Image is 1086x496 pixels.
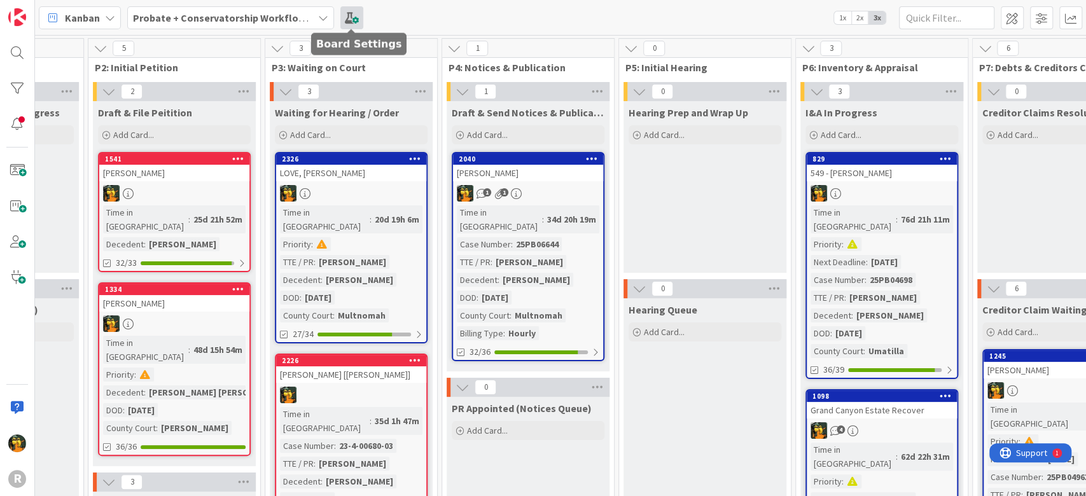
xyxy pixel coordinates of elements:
[865,344,907,358] div: Umatilla
[188,212,190,226] span: :
[280,407,370,435] div: Time in [GEOGRAPHIC_DATA]
[103,315,120,332] img: MR
[298,84,319,99] span: 3
[644,129,685,141] span: Add Card...
[898,450,953,464] div: 62d 22h 31m
[276,153,426,181] div: 2326LOVE, [PERSON_NAME]
[467,425,508,436] span: Add Card...
[293,327,314,341] span: 27/34
[811,344,863,358] div: County Court
[1019,434,1020,448] span: :
[457,308,510,322] div: County Court
[280,237,311,251] div: Priority
[370,414,372,428] span: :
[512,308,566,322] div: Multnomah
[276,185,426,202] div: MR
[834,11,851,24] span: 1x
[123,403,125,417] span: :
[333,308,335,322] span: :
[372,212,422,226] div: 20d 19h 6m
[868,11,886,24] span: 3x
[156,421,158,435] span: :
[457,237,511,251] div: Case Number
[844,291,846,305] span: :
[542,212,544,226] span: :
[65,10,100,25] span: Kanban
[651,281,673,296] span: 0
[275,152,428,343] a: 2326LOVE, [PERSON_NAME]MRTime in [GEOGRAPHIC_DATA]:20d 19h 6mPriority:TTE / PR:[PERSON_NAME]Deced...
[280,205,370,233] div: Time in [GEOGRAPHIC_DATA]
[321,273,323,287] span: :
[998,326,1038,338] span: Add Card...
[513,237,562,251] div: 25PB06644
[280,474,321,488] div: Decedent
[452,402,592,415] span: PR Appointed (Notices Queue)
[867,273,915,287] div: 25PB04698
[811,185,827,202] img: MR
[475,380,496,395] span: 0
[276,355,426,383] div: 2226[PERSON_NAME] [[PERSON_NAME]]
[483,188,491,196] span: 1
[807,422,957,439] div: MR
[643,41,665,56] span: 0
[805,152,958,379] a: 829549 - [PERSON_NAME]MRTime in [GEOGRAPHIC_DATA]:76d 21h 11mPriority:Next Deadline:[DATE]Case Nu...
[851,11,868,24] span: 2x
[280,457,314,471] div: TTE / PR
[651,84,673,99] span: 0
[190,343,246,357] div: 48d 15h 54m
[280,387,296,403] img: MR
[323,273,396,287] div: [PERSON_NAME]
[453,185,603,202] div: MR
[27,2,58,17] span: Support
[280,291,300,305] div: DOD
[987,434,1019,448] div: Priority
[95,61,244,74] span: P2: Initial Petition
[457,291,477,305] div: DOD
[842,474,844,488] span: :
[811,291,844,305] div: TTE / PR
[865,273,867,287] span: :
[896,450,898,464] span: :
[505,326,539,340] div: Hourly
[103,403,123,417] div: DOD
[289,41,311,56] span: 3
[336,439,396,453] div: 23-4-00680-03
[158,421,232,435] div: [PERSON_NAME]
[470,345,491,359] span: 32/36
[116,256,137,270] span: 32/33
[457,273,498,287] div: Decedent
[863,344,865,358] span: :
[316,38,401,50] h5: Board Settings
[103,336,188,364] div: Time in [GEOGRAPHIC_DATA]
[146,237,219,251] div: [PERSON_NAME]
[811,308,851,322] div: Decedent
[8,470,26,488] div: R
[837,425,845,434] span: 4
[811,255,866,269] div: Next Deadline
[103,237,144,251] div: Decedent
[987,382,1004,399] img: MR
[830,326,832,340] span: :
[98,106,192,119] span: Draft & File Peitition
[987,452,1043,466] div: Next Deadline
[99,295,249,312] div: [PERSON_NAME]
[272,61,421,74] span: P3: Waiting on Court
[457,205,542,233] div: Time in [GEOGRAPHIC_DATA]
[449,61,598,74] span: P4: Notices & Publication
[103,185,120,202] img: MR
[467,129,508,141] span: Add Card...
[823,363,844,376] span: 36/39
[99,185,249,202] div: MR
[510,308,512,322] span: :
[821,129,861,141] span: Add Card...
[300,291,302,305] span: :
[811,474,842,488] div: Priority
[812,155,957,163] div: 829
[316,457,389,471] div: [PERSON_NAME]
[280,273,321,287] div: Decedent
[629,303,697,316] span: Hearing Queue
[99,284,249,295] div: 1334
[811,273,865,287] div: Case Number
[134,368,136,382] span: :
[457,255,491,269] div: TTE / PR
